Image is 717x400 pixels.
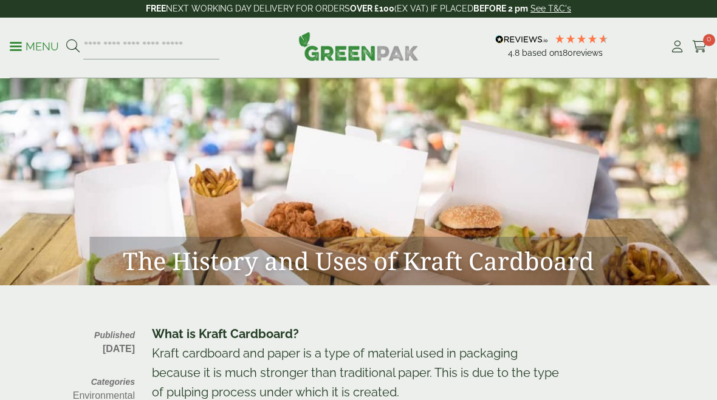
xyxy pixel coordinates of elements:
span: [DATE] [103,344,135,354]
i: Cart [692,41,707,53]
span: Categories [62,376,135,388]
strong: OVER £100 [350,4,394,13]
img: REVIEWS.io [495,35,548,44]
h1: The History and Uses of Kraft Cardboard [90,237,628,285]
a: 0 [692,38,707,56]
a: Menu [10,39,59,52]
strong: BEFORE 2 pm [473,4,528,13]
a: See T&C's [530,4,571,13]
span: Based on [522,48,559,58]
i: My Account [670,41,685,53]
div: 4.78 Stars [554,33,609,44]
img: GreenPak Supplies [298,32,419,61]
span: 180 [559,48,573,58]
span: reviews [573,48,603,58]
strong: FREE [146,4,166,13]
span: 4.8 [508,48,522,58]
span: 0 [703,34,715,46]
p: Menu [10,39,59,54]
span: Published [62,329,135,342]
strong: What is Kraft Cardboard? [152,327,299,341]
